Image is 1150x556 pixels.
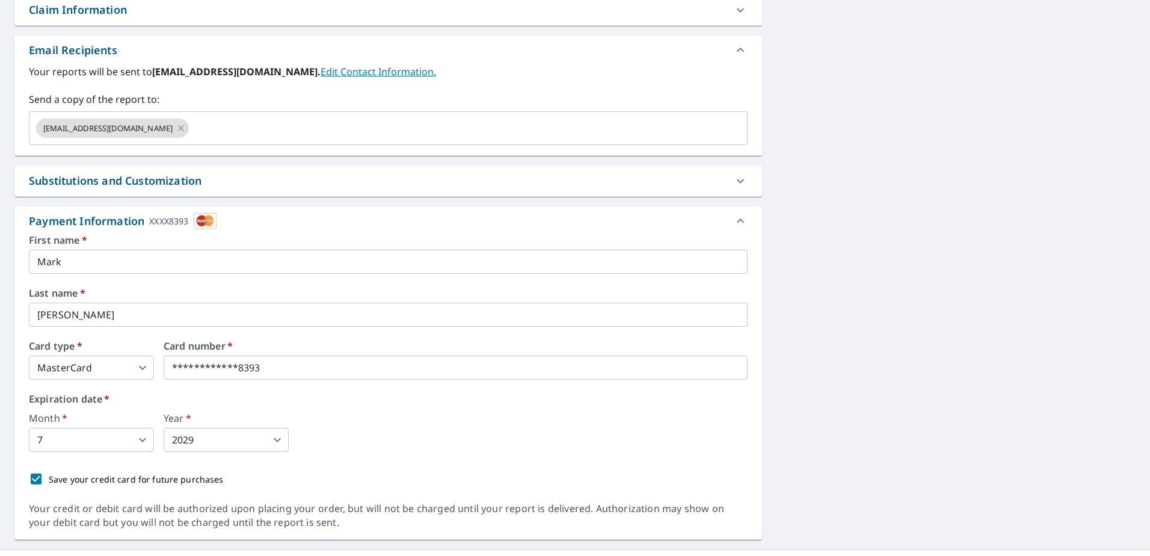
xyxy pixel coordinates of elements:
div: [EMAIL_ADDRESS][DOMAIN_NAME] [36,119,189,138]
div: Substitutions and Customization [29,173,201,189]
label: Your reports will be sent to [29,64,748,79]
label: Last name [29,288,748,298]
span: [EMAIL_ADDRESS][DOMAIN_NAME] [36,123,180,134]
div: Email Recipients [14,36,762,64]
div: 7 [29,428,154,452]
label: Expiration date [29,394,748,404]
div: Email Recipients [29,42,117,58]
label: Month [29,413,154,423]
div: Substitutions and Customization [14,165,762,196]
label: Card type [29,341,154,351]
div: 2029 [164,428,289,452]
label: Send a copy of the report to: [29,92,748,107]
p: Save your credit card for future purchases [49,473,224,486]
div: Your credit or debit card will be authorized upon placing your order, but will not be charged unt... [29,502,748,530]
div: XXXX8393 [149,213,188,229]
a: EditContactInfo [321,65,436,78]
div: Payment Information [29,213,217,229]
b: [EMAIL_ADDRESS][DOMAIN_NAME]. [152,65,321,78]
div: Payment InformationXXXX8393cardImage [14,206,762,235]
label: Year [164,413,289,423]
div: Claim Information [29,2,127,18]
label: Card number [164,341,748,351]
div: MasterCard [29,356,154,380]
img: cardImage [194,213,217,229]
label: First name [29,235,748,245]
